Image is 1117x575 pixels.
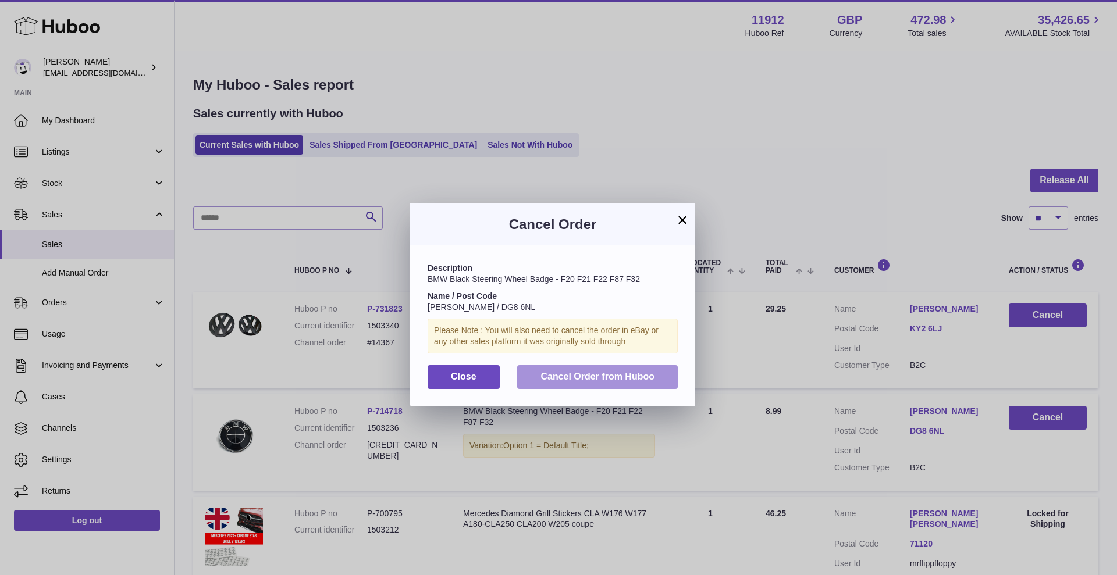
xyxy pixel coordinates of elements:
[428,274,640,284] span: BMW Black Steering Wheel Badge - F20 F21 F22 F87 F32
[517,365,678,389] button: Cancel Order from Huboo
[428,263,472,273] strong: Description
[428,365,500,389] button: Close
[428,291,497,301] strong: Name / Post Code
[428,319,678,353] div: Please Note : You will also need to cancel the order in eBay or any other sales platform it was o...
[428,302,535,312] span: [PERSON_NAME] / DG8 6NL
[540,372,654,381] span: Cancel Order from Huboo
[451,372,476,381] span: Close
[675,213,689,227] button: ×
[428,215,678,234] h3: Cancel Order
